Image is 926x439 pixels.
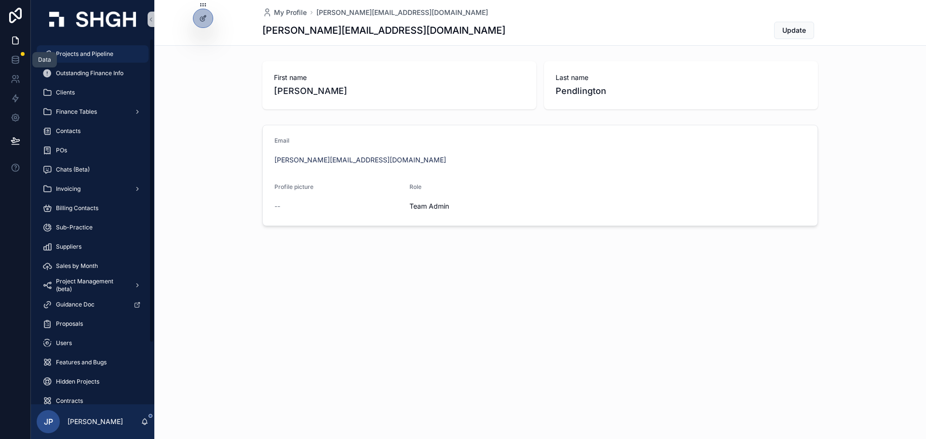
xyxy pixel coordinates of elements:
a: Sub-Practice [37,219,149,236]
span: Chats (Beta) [56,166,90,173]
a: Projects and Pipeline [37,45,149,63]
span: Sales by Month [56,262,98,270]
span: Proposals [56,320,83,328]
a: Invoicing [37,180,149,198]
span: Suppliers [56,243,82,251]
a: Clients [37,84,149,101]
a: Finance Tables [37,103,149,120]
div: Data [38,56,51,64]
span: JP [44,416,53,427]
span: Team Admin [409,201,449,211]
span: Clients [56,89,75,96]
span: Guidance Doc [56,301,95,308]
span: First name [274,73,525,82]
span: Features and Bugs [56,359,107,366]
a: Proposals [37,315,149,333]
span: Role [409,183,422,190]
a: Contracts [37,392,149,410]
span: Hidden Projects [56,378,99,386]
img: App logo [49,12,136,27]
a: Suppliers [37,238,149,255]
a: Guidance Doc [37,296,149,313]
span: Outstanding Finance Info [56,69,123,77]
span: Email [274,137,289,144]
span: My Profile [274,8,307,17]
h1: [PERSON_NAME][EMAIL_ADDRESS][DOMAIN_NAME] [262,24,505,37]
a: Features and Bugs [37,354,149,371]
p: [PERSON_NAME] [68,417,123,426]
span: Project Management (beta) [56,278,126,293]
span: Billing Contacts [56,204,98,212]
a: Contacts [37,122,149,140]
span: Users [56,339,72,347]
a: Users [37,334,149,352]
span: Invoicing [56,185,81,193]
div: scrollable content [31,39,154,404]
button: Update [774,22,814,39]
span: Contacts [56,127,81,135]
span: POs [56,146,67,154]
a: [PERSON_NAME][EMAIL_ADDRESS][DOMAIN_NAME] [316,8,488,17]
span: Last name [556,73,806,82]
a: Outstanding Finance Info [37,65,149,82]
a: Chats (Beta) [37,161,149,178]
a: Billing Contacts [37,200,149,217]
a: Project Management (beta) [37,277,149,294]
span: Finance Tables [56,108,97,116]
span: -- [274,201,280,211]
a: My Profile [262,8,307,17]
a: Hidden Projects [37,373,149,390]
a: Sales by Month [37,257,149,275]
span: Contracts [56,397,83,405]
a: POs [37,142,149,159]
span: Update [782,26,806,35]
span: Projects and Pipeline [56,50,113,58]
span: Sub-Practice [56,224,93,231]
span: Pendlington [556,84,806,98]
span: [PERSON_NAME] [274,84,525,98]
a: [PERSON_NAME][EMAIL_ADDRESS][DOMAIN_NAME] [274,155,446,165]
span: Profile picture [274,183,313,190]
